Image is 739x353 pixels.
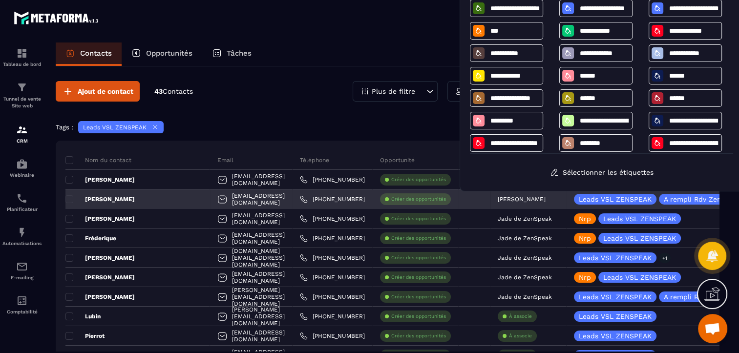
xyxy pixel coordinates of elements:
p: Nrp [579,235,591,242]
a: [PHONE_NUMBER] [300,273,365,281]
a: automationsautomationsAutomatisations [2,219,42,253]
button: Sélectionner les étiquettes [543,164,661,181]
p: Créer des opportunités [391,274,446,281]
p: Tunnel de vente Site web [2,96,42,109]
a: Contacts [56,42,122,66]
p: Leads VSL ZENSPEAK [579,254,652,261]
p: Jade de ZenSpeak [498,293,552,300]
a: [PHONE_NUMBER] [300,234,365,242]
p: Lubin [65,312,101,320]
div: Ouvrir le chat [698,314,727,343]
p: Créer des opportunités [391,293,446,300]
a: schedulerschedulerPlanificateur [2,185,42,219]
p: [PERSON_NAME] [65,195,135,203]
p: Leads VSL ZENSPEAK [603,235,676,242]
p: Jade de ZenSpeak [498,254,552,261]
p: +1 [659,253,671,263]
p: Plus de filtre [372,88,415,95]
a: emailemailE-mailing [2,253,42,288]
a: Opportunités [122,42,202,66]
p: Créer des opportunités [391,215,446,222]
img: logo [14,9,102,27]
a: [PHONE_NUMBER] [300,312,365,320]
button: Ajout de contact [56,81,140,102]
p: [PERSON_NAME] [65,273,135,281]
p: CRM [2,138,42,144]
p: Leads VSL ZENSPEAK [579,196,652,203]
p: Fréderique [65,234,116,242]
a: automationsautomationsWebinaire [2,151,42,185]
p: [PERSON_NAME] [65,254,135,262]
p: Créer des opportunités [391,254,446,261]
p: Tags : [56,124,73,131]
img: automations [16,227,28,238]
p: Tableau de bord [2,62,42,67]
p: À associe [509,332,532,339]
a: formationformationTableau de bord [2,40,42,74]
img: scheduler [16,192,28,204]
img: formation [16,47,28,59]
p: Opportunités [146,49,192,58]
img: automations [16,158,28,170]
p: Contacts [80,49,112,58]
p: [PERSON_NAME] [65,215,135,223]
a: [PHONE_NUMBER] [300,254,365,262]
p: Créer des opportunités [391,313,446,320]
img: formation [16,124,28,136]
p: Créer des opportunités [391,235,446,242]
p: Créer des opportunités [391,332,446,339]
p: Email [217,156,233,164]
img: formation [16,82,28,93]
a: Tâches [202,42,261,66]
a: [PHONE_NUMBER] [300,332,365,340]
a: [PHONE_NUMBER] [300,176,365,184]
a: [PHONE_NUMBER] [300,293,365,301]
p: Créer des opportunités [391,196,446,203]
p: Pierrot [65,332,105,340]
p: Opportunité [380,156,415,164]
a: [PHONE_NUMBER] [300,215,365,223]
p: Leads VSL ZENSPEAK [579,332,652,339]
p: Planificateur [2,207,42,212]
p: Téléphone [300,156,329,164]
p: Nrp [579,274,591,281]
p: Tâches [227,49,252,58]
p: Nom du contact [65,156,131,164]
p: Jade de ZenSpeak [498,215,552,222]
p: Leads VSL ZENSPEAK [83,124,147,131]
p: E-mailing [2,275,42,280]
p: 43 [154,87,193,96]
img: accountant [16,295,28,307]
a: accountantaccountantComptabilité [2,288,42,322]
p: Nrp [579,215,591,222]
p: Créer des opportunités [391,176,446,183]
a: formationformationCRM [2,117,42,151]
p: Leads VSL ZENSPEAK [603,215,676,222]
span: Ajout de contact [78,86,133,96]
a: [PHONE_NUMBER] [300,195,365,203]
p: Leads VSL ZENSPEAK [579,293,652,300]
p: Automatisations [2,241,42,246]
a: formationformationTunnel de vente Site web [2,74,42,117]
span: Contacts [163,87,193,95]
p: [PERSON_NAME] [65,176,135,184]
p: Leads VSL ZENSPEAK [579,313,652,320]
img: email [16,261,28,272]
p: Leads VSL ZENSPEAK [603,274,676,281]
p: À associe [509,313,532,320]
p: Webinaire [2,172,42,178]
p: Comptabilité [2,309,42,314]
p: [PERSON_NAME] [498,196,546,203]
p: Jade de ZenSpeak [498,235,552,242]
p: [PERSON_NAME] [65,293,135,301]
p: Jade de ZenSpeak [498,274,552,281]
